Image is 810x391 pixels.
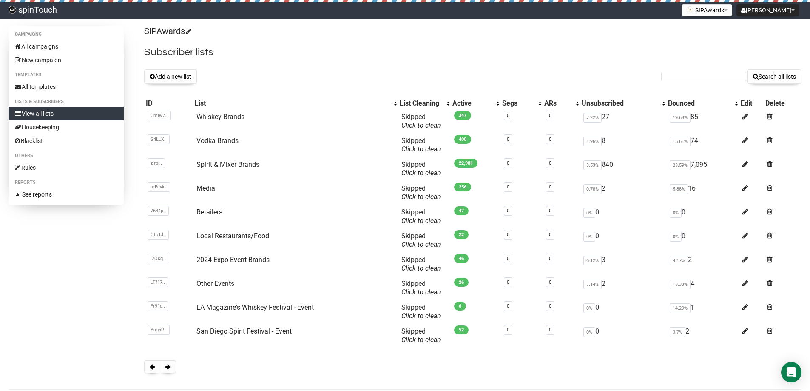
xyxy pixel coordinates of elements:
a: All templates [9,80,124,94]
a: 0 [549,232,551,237]
span: 6 [454,302,466,311]
div: Open Intercom Messenger [781,362,801,382]
a: Spirit & Mixer Brands [196,160,259,168]
a: Housekeeping [9,120,124,134]
a: LA Magazine's Whiskey Festival - Event [196,303,314,311]
span: 256 [454,183,471,191]
a: Other Events [196,280,234,288]
a: 0 [507,113,509,118]
div: ID [146,99,191,108]
a: Rules [9,161,124,174]
a: 0 [507,160,509,166]
a: Whiskey Brands [196,113,244,121]
span: Fr91g.. [148,301,168,311]
a: 0 [549,160,551,166]
td: 74 [666,133,739,157]
span: 1.96% [583,137,602,146]
span: Skipped [401,137,441,153]
span: 7.14% [583,280,602,289]
div: Delete [765,99,800,108]
td: 16 [666,181,739,205]
th: List: No sort applied, activate to apply an ascending sort [193,97,398,109]
td: 1 [666,300,739,324]
a: 0 [549,280,551,285]
a: 0 [507,280,509,285]
td: 0 [580,324,666,348]
span: Skipped [401,303,441,320]
a: See reports [9,188,124,201]
th: Bounced: No sort applied, activate to apply an ascending sort [666,97,739,109]
a: 0 [507,232,509,237]
th: ARs: No sort applied, activate to apply an ascending sort [543,97,580,109]
a: Click to clean [401,240,441,248]
td: 840 [580,157,666,181]
a: Click to clean [401,312,441,320]
span: 3.53% [583,160,602,170]
span: Qfb1J.. [148,230,169,240]
th: Active: No sort applied, activate to apply an ascending sort [451,97,500,109]
a: Click to clean [401,145,441,153]
h2: Subscriber lists [144,45,801,60]
td: 7,095 [666,157,739,181]
span: 0% [583,303,595,313]
a: SIPAwards [144,26,190,36]
a: Click to clean [401,121,441,129]
div: Bounced [668,99,731,108]
th: ID: No sort applied, sorting is disabled [144,97,193,109]
span: Skipped [401,184,441,201]
a: Click to clean [401,336,441,344]
span: 7634p.. [148,206,169,216]
div: List Cleaning [400,99,442,108]
button: SIPAwards [682,4,732,16]
li: Reports [9,177,124,188]
div: ARs [544,99,571,108]
span: 47 [454,206,469,215]
a: 0 [549,113,551,118]
span: 4.17% [670,256,688,265]
a: 0 [507,208,509,214]
img: 03d9c63169347288d6280a623f817d70 [9,6,16,14]
span: zlrbi.. [148,158,165,168]
div: List [195,99,389,108]
td: 2 [580,181,666,205]
td: 0 [666,205,739,228]
div: Edit [741,99,762,108]
td: 0 [580,228,666,252]
a: San Diego Spirit Festival - Event [196,327,292,335]
a: 0 [549,184,551,190]
span: 0% [670,208,682,218]
span: 347 [454,111,471,120]
span: YmyiR.. [148,325,170,335]
a: 0 [549,137,551,142]
button: [PERSON_NAME] [736,4,799,16]
span: 3.7% [670,327,685,337]
span: i2Qsq.. [148,254,168,263]
td: 0 [580,300,666,324]
th: Segs: No sort applied, activate to apply an ascending sort [500,97,543,109]
a: Blacklist [9,134,124,148]
a: 0 [549,256,551,261]
span: 0.78% [583,184,602,194]
span: S4LLX.. [148,134,170,144]
th: Edit: No sort applied, sorting is disabled [739,97,764,109]
a: 0 [507,303,509,309]
td: 27 [580,109,666,133]
li: Campaigns [9,29,124,40]
a: Vodka Brands [196,137,239,145]
a: 0 [507,327,509,333]
li: Lists & subscribers [9,97,124,107]
span: 46 [454,254,469,263]
a: Retailers [196,208,222,216]
span: 19.68% [670,113,691,123]
a: Click to clean [401,169,441,177]
a: Click to clean [401,217,441,225]
span: 22,981 [454,159,477,168]
td: 85 [666,109,739,133]
span: Skipped [401,113,441,129]
td: 0 [666,228,739,252]
span: Skipped [401,160,441,177]
span: 52 [454,325,469,334]
li: Templates [9,70,124,80]
span: 14.29% [670,303,691,313]
a: Media [196,184,215,192]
